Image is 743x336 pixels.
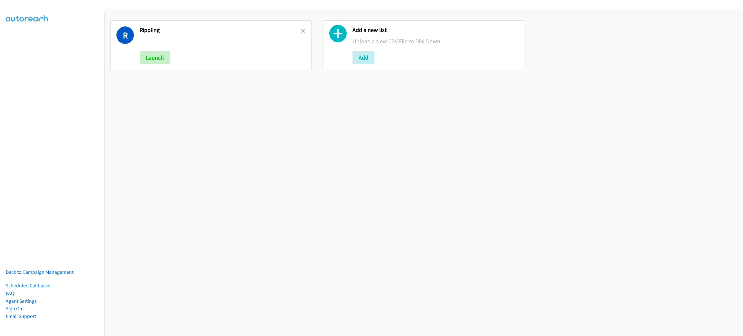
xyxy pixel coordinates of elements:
[6,282,50,289] a: Scheduled Callbacks
[352,37,518,45] p: Upload a New CSV File to Dial Down
[352,26,518,34] h2: Add a new list
[352,51,374,64] button: Add
[6,305,24,311] a: Sign Out
[140,51,170,64] button: Launch
[6,290,14,296] a: FAQ
[116,26,134,44] h1: R
[140,26,301,34] h2: Rippling
[6,313,36,319] a: Email Support
[6,298,37,304] a: Agent Settings
[6,269,74,275] a: Back to Campaign Management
